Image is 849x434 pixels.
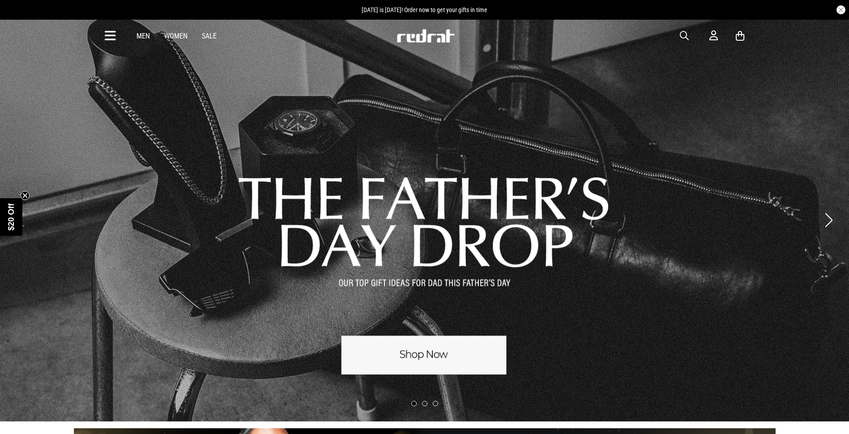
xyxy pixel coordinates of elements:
[137,32,150,40] a: Men
[7,203,16,230] span: $20 Off
[823,210,835,230] button: Next slide
[21,191,30,200] button: Close teaser
[202,32,217,40] a: Sale
[164,32,188,40] a: Women
[362,6,487,13] span: [DATE] is [DATE]! Order now to get your gifts in time
[396,29,455,43] img: Redrat logo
